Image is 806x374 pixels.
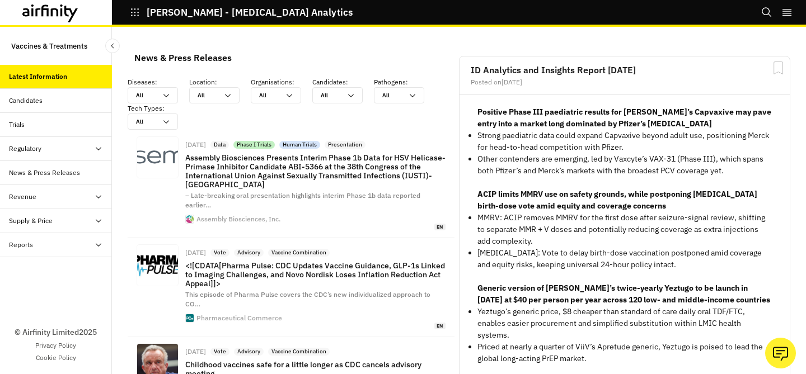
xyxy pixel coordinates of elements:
p: Presentation [328,141,362,149]
a: Cookie Policy [36,353,76,363]
p: Strong paediatric data could expand Capvaxive beyond adult use, positioning Merck for head-to-hea... [477,130,772,153]
p: Assembly Biosciences Presents Interim Phase 1b Data for HSV Helicase-Primase Inhibitor Candidate ... [185,153,446,189]
div: Assembly Biosciences, Inc. [196,216,280,222]
svg: Bookmark Report [771,61,785,75]
p: Yeztugo’s generic price, $8 cheaper than standard of care daily oral TDF/FTC, enables easier proc... [477,306,772,341]
div: Candidates [9,96,43,106]
a: [DATE]VoteAdvisoryVaccine Combination<![CDATA[Pharma Pulse: CDC Updates Vaccine Guidance, GLP-1s ... [128,238,454,337]
p: Vaccines & Treatments [11,36,87,56]
p: Location : [189,77,251,87]
p: [PERSON_NAME] - [MEDICAL_DATA] Analytics [147,7,353,17]
span: This episode of Pharma Pulse covers the CDC’s new individualized approach to CO … [185,290,430,308]
div: Trials [9,120,25,130]
img: favicon.ico [186,215,194,223]
button: Search [761,3,772,22]
img: 33089548-b62b-412d-9343-ae38d8b720c6 [137,137,178,178]
div: [DATE] [185,348,206,355]
p: Other contenders are emerging, led by Vaxcyte’s VAX-31 (Phase III), which spans both Pfizer’s and... [477,153,772,177]
p: Advisory [237,348,260,356]
div: Pharmaceutical Commerce [196,315,282,321]
div: Regulatory [9,144,41,154]
p: Priced at nearly a quarter of ViiV’s Apretude generic, Yeztugo is poised to lead the global long-... [477,341,772,364]
p: Diseases : [128,77,189,87]
p: © Airfinity Limited 2025 [15,326,97,338]
img: favicon.ico [186,314,194,322]
span: en [434,224,446,231]
p: Organisations : [251,77,312,87]
p: Pathogens : [374,77,435,87]
div: Supply & Price [9,216,53,226]
div: News & Press Releases [134,49,232,66]
div: News & Press Releases [9,168,80,178]
p: Vote [214,348,226,356]
p: Candidates : [312,77,374,87]
div: Latest Information [9,72,67,82]
div: Reports [9,240,33,250]
p: MMRV: ACIP removes MMRV for the first dose after seizure-signal review, shifting to separate MMR ... [477,212,772,247]
p: Tech Types : [128,103,189,113]
a: [DATE]DataPhase I TrialsHuman TrialsPresentationAssembly Biosciences Presents Interim Phase 1b Da... [128,130,454,238]
p: <![CDATA[Pharma Pulse: CDC Updates Vaccine Guidance, GLP-1s Linked to Imaging Challenges, and Nov... [185,261,446,288]
img: a685c1c8db0a3926de51672a887e5b64ea5f107c-1280x720.png [137,245,178,286]
span: – Late-breaking oral presentation highlights interim Phase 1b data reported earlier … [185,191,420,209]
p: Data [214,141,226,149]
strong: Positive Phase III paediatric results for [PERSON_NAME]’s Capvaxive may pave entry into a market ... [477,107,771,129]
div: [DATE] [185,249,206,256]
button: [PERSON_NAME] - [MEDICAL_DATA] Analytics [130,3,353,22]
div: [DATE] [185,141,206,148]
p: Vote [214,249,226,257]
button: Close Sidebar [105,39,120,53]
strong: Generic version of [PERSON_NAME]’s twice-yearly Yeztugo to be launch in [DATE] at $40 per person ... [477,283,770,305]
h2: ID Analytics and Insights Report [DATE] [471,65,779,74]
p: [MEDICAL_DATA]: Vote to delay birth-dose vaccination postponed amid coverage and equity risks, ke... [477,247,772,271]
p: Vaccine Combination [271,249,326,257]
span: en [434,323,446,330]
button: Ask our analysts [765,338,796,368]
p: Human Trials [283,141,317,149]
p: Vaccine Combination [271,348,326,356]
p: Advisory [237,249,260,257]
a: Privacy Policy [35,340,76,351]
div: Revenue [9,192,36,202]
p: Phase I Trials [237,141,271,149]
div: Posted on [DATE] [471,79,779,86]
strong: ACIP limits MMRV use on safety grounds, while postponing [MEDICAL_DATA] birth-dose vote amid equi... [477,189,757,211]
